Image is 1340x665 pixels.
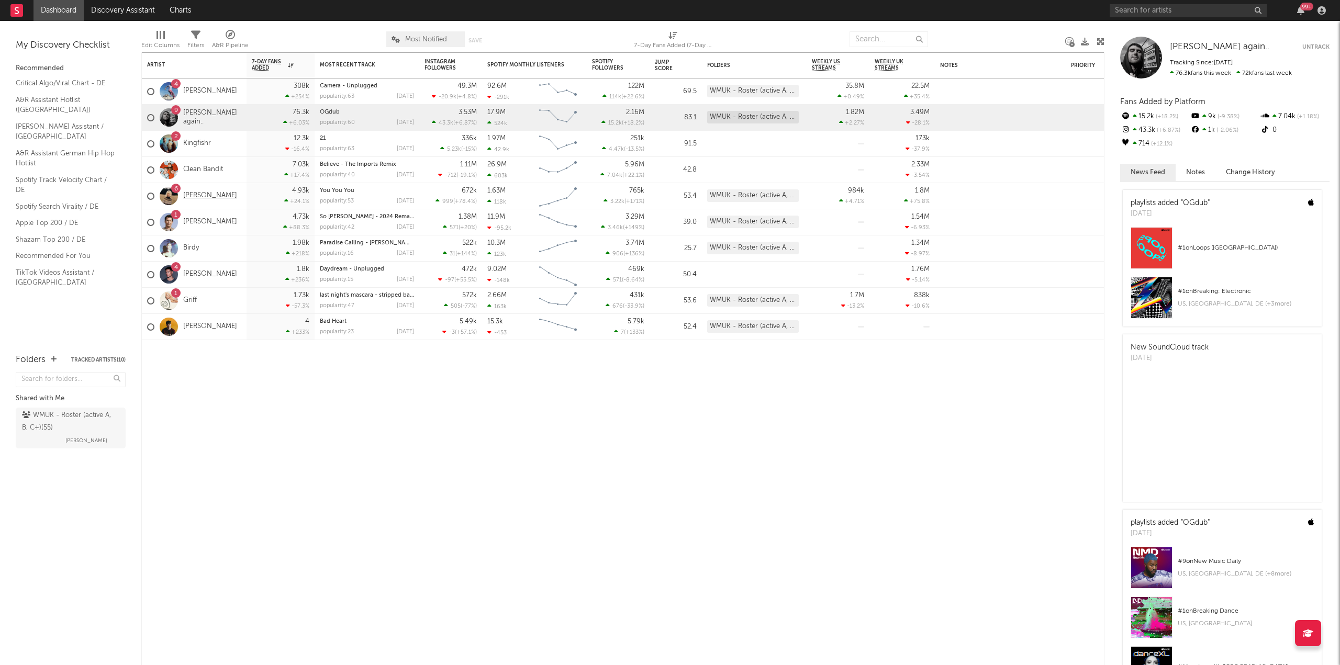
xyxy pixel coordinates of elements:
[320,120,355,126] div: popularity: 60
[655,111,697,124] div: 83.1
[16,217,115,229] a: Apple Top 200 / DE
[320,109,340,115] a: OGdub
[460,225,475,231] span: +20 %
[609,94,621,100] span: 114k
[294,135,309,142] div: 12.3k
[397,120,414,126] div: [DATE]
[320,292,438,298] a: last night's mascara - stripped back version
[845,83,864,89] div: 35.8M
[534,157,582,183] svg: Chart title
[320,240,433,246] a: Paradise Calling - [PERSON_NAME] Remix
[425,59,461,71] div: Instagram Followers
[655,164,697,176] div: 42.8
[320,214,414,220] div: So Long, Jimmy - 2024 Remaster
[534,105,582,131] svg: Chart title
[1170,42,1269,52] a: [PERSON_NAME] again..
[1131,209,1210,219] div: [DATE]
[456,277,475,283] span: +55.5 %
[1123,547,1322,596] a: #9onNew Music DailyUS, [GEOGRAPHIC_DATA], DE (+8more)
[16,372,126,387] input: Search for folders...
[1120,164,1176,181] button: News Feed
[1260,123,1330,137] div: 0
[462,303,475,309] span: -77 %
[297,266,309,273] div: 1.8k
[624,173,643,178] span: +22.1 %
[183,191,237,200] a: [PERSON_NAME]
[1170,42,1269,51] span: [PERSON_NAME] again..
[534,235,582,262] svg: Chart title
[904,93,930,100] div: +35.4 %
[487,94,509,100] div: -291k
[626,240,644,246] div: 3.74M
[183,244,199,253] a: Birdy
[141,39,180,52] div: Edit Columns
[534,183,582,209] svg: Chart title
[16,174,115,196] a: Spotify Track Velocity Chart / DE
[628,318,644,325] div: 5.79k
[655,216,697,229] div: 39.0
[906,276,930,283] div: -5.14 %
[839,198,864,205] div: +4.71 %
[608,120,622,126] span: 15.2k
[320,240,414,246] div: Paradise Calling - Henri Bergmann Remix
[320,319,414,324] div: Bad Heart
[320,94,354,99] div: popularity: 63
[655,268,697,281] div: 50.4
[1297,6,1304,15] button: 99+
[612,303,623,309] span: 676
[1123,596,1322,646] a: #1onBreaking DanceUS, [GEOGRAPHIC_DATA]
[612,251,623,257] span: 906
[16,234,115,245] a: Shazam Top 200 / DE
[487,277,510,284] div: -148k
[911,266,930,273] div: 1.76M
[320,266,414,272] div: Daydream - Unplugged
[320,109,414,115] div: OGdub
[320,303,354,309] div: popularity: 47
[655,321,697,333] div: 52.4
[440,145,477,152] div: ( )
[320,198,354,204] div: popularity: 53
[445,173,456,178] span: -712
[487,266,507,273] div: 9.02M
[655,59,681,72] div: Jump Score
[320,162,414,167] div: Believe - The Imports Remix
[320,83,414,89] div: Camera - Unplugged
[16,267,115,288] a: TikTok Videos Assistant / [GEOGRAPHIC_DATA]
[405,36,447,43] span: Most Notified
[655,138,697,150] div: 91.5
[911,161,930,168] div: 2.33M
[397,329,414,335] div: [DATE]
[1181,519,1210,526] a: "OGdub"
[606,276,644,283] div: ( )
[707,320,799,333] div: WMUK - Roster (active A, B, C+) (55)
[630,135,644,142] div: 251k
[707,62,786,69] div: Folders
[634,39,712,52] div: 7-Day Fans Added (7-Day Fans Added)
[320,214,420,220] a: So [PERSON_NAME] - 2024 Remaster
[487,62,566,68] div: Spotify Monthly Listeners
[16,148,115,169] a: A&R Assistant German Hip Hop Hotlist
[626,213,644,220] div: 3.29M
[462,240,477,246] div: 522k
[432,93,477,100] div: ( )
[320,319,347,324] a: Bad Heart
[487,329,507,336] div: -453
[16,201,115,212] a: Spotify Search Virality / DE
[487,198,506,205] div: 118k
[462,135,477,142] div: 336k
[320,224,354,230] div: popularity: 42
[463,146,475,152] span: -15 %
[607,173,622,178] span: 7.04k
[294,292,309,299] div: 1.73k
[626,146,643,152] span: -13.5 %
[320,251,354,256] div: popularity: 16
[397,251,414,256] div: [DATE]
[438,276,477,283] div: ( )
[65,434,107,447] span: [PERSON_NAME]
[22,409,117,434] div: WMUK - Roster (active A, B, C+) ( 55 )
[841,302,864,309] div: -13.2 %
[1155,128,1180,133] span: +6.87 %
[438,172,477,178] div: ( )
[915,187,930,194] div: 1.8M
[141,26,180,57] div: Edit Columns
